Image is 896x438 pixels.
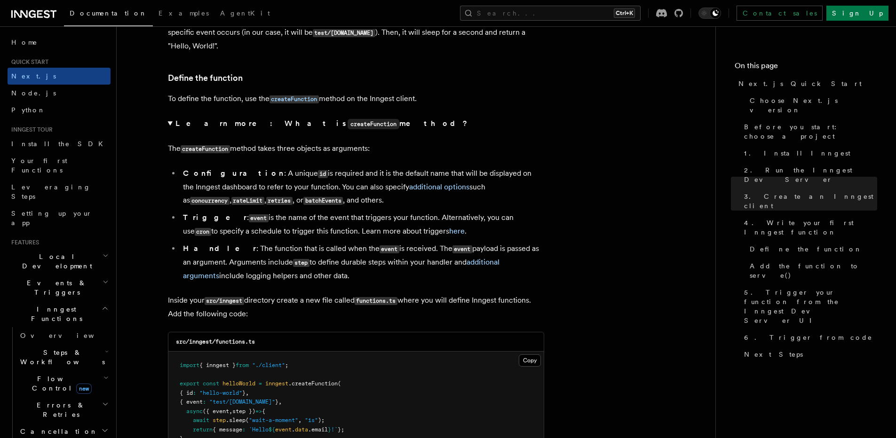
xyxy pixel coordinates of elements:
[242,390,246,396] span: }
[740,118,877,145] a: Before you start: choose a project
[168,92,544,106] p: To define the function, use the method on the Inngest client.
[313,29,375,37] code: test/[DOMAIN_NAME]
[8,58,48,66] span: Quick start
[8,102,111,118] a: Python
[186,408,203,415] span: async
[195,228,211,236] code: cron
[175,119,469,128] strong: Learn more: What is method?
[275,399,278,405] span: }
[328,426,331,433] span: }
[292,426,295,433] span: .
[744,149,850,158] span: 1. Install Inngest
[614,8,635,18] kbd: Ctrl+K
[266,197,293,205] code: retries
[409,182,469,191] a: additional options
[213,417,226,423] span: step
[168,142,544,156] p: The method takes three objects as arguments:
[16,374,103,393] span: Flow Control
[318,417,325,423] span: );
[348,119,399,129] code: createFunction
[318,170,328,178] code: id
[242,426,246,433] span: :
[168,71,243,85] a: Define the function
[180,167,544,207] li: : A unique is required and it is the default name that will be displayed on the Inngest dashboard...
[338,380,341,387] span: (
[11,89,56,97] span: Node.js
[159,9,209,17] span: Examples
[740,346,877,363] a: Next Steps
[8,301,111,327] button: Inngest Functions
[303,197,343,205] code: batchEvents
[8,248,111,274] button: Local Development
[449,227,465,235] a: here
[270,95,319,103] code: createFunction
[76,383,92,394] span: new
[176,338,255,345] code: src/inngest/functions.ts
[190,197,230,205] code: concurrency
[8,135,111,152] a: Install the SDK
[262,408,265,415] span: {
[738,79,862,88] span: Next.js Quick Start
[519,354,541,367] button: Copy
[11,183,91,200] span: Leveraging Steps
[8,305,102,323] span: Inngest Functions
[249,214,269,222] code: event
[209,399,275,405] span: "test/[DOMAIN_NAME]"
[737,6,823,21] a: Contact sales
[750,244,862,254] span: Define the function
[288,380,338,387] span: .createFunction
[16,427,98,436] span: Cancellation
[744,333,872,342] span: 6. Trigger from code
[338,426,344,433] span: };
[744,122,877,141] span: Before you start: choose a project
[199,362,236,368] span: { inngest }
[236,362,249,368] span: from
[735,60,877,75] h4: On this page
[16,344,111,370] button: Steps & Workflows
[213,426,242,433] span: { message
[246,390,249,396] span: ,
[11,210,92,227] span: Setting up your app
[252,362,285,368] span: "./client"
[16,400,102,419] span: Errors & Retries
[452,245,472,253] code: event
[11,72,56,80] span: Next.js
[11,140,109,148] span: Install the SDK
[295,426,308,433] span: data
[8,252,103,271] span: Local Development
[249,426,269,433] span: `Hello
[293,259,309,267] code: step
[11,157,67,174] span: Your first Functions
[275,426,292,433] span: event
[229,408,232,415] span: ,
[11,106,46,114] span: Python
[750,261,877,280] span: Add the function to serve()
[70,9,147,17] span: Documentation
[740,145,877,162] a: 1. Install Inngest
[193,417,209,423] span: await
[285,362,288,368] span: ;
[246,417,249,423] span: (
[231,197,264,205] code: rateLimit
[740,284,877,329] a: 5. Trigger your function from the Inngest Dev Server UI
[180,399,203,405] span: { event
[205,297,244,305] code: src/inngest
[203,399,206,405] span: :
[183,169,284,178] strong: Configuration
[746,92,877,118] a: Choose Next.js version
[64,3,153,26] a: Documentation
[740,214,877,241] a: 4. Write your first Inngest function
[180,211,544,238] li: : is the name of the event that triggers your function. Alternatively, you can use to specify a s...
[203,408,229,415] span: ({ event
[305,417,318,423] span: "1s"
[222,380,255,387] span: helloWorld
[180,380,199,387] span: export
[8,278,103,297] span: Events & Triggers
[193,426,213,433] span: return
[255,408,262,415] span: =>
[8,126,53,133] span: Inngest tour
[740,329,877,346] a: 6. Trigger from code
[193,390,196,396] span: :
[380,245,399,253] code: event
[168,294,544,321] p: Inside your directory create a new file called where you will define Inngest functions. Add the f...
